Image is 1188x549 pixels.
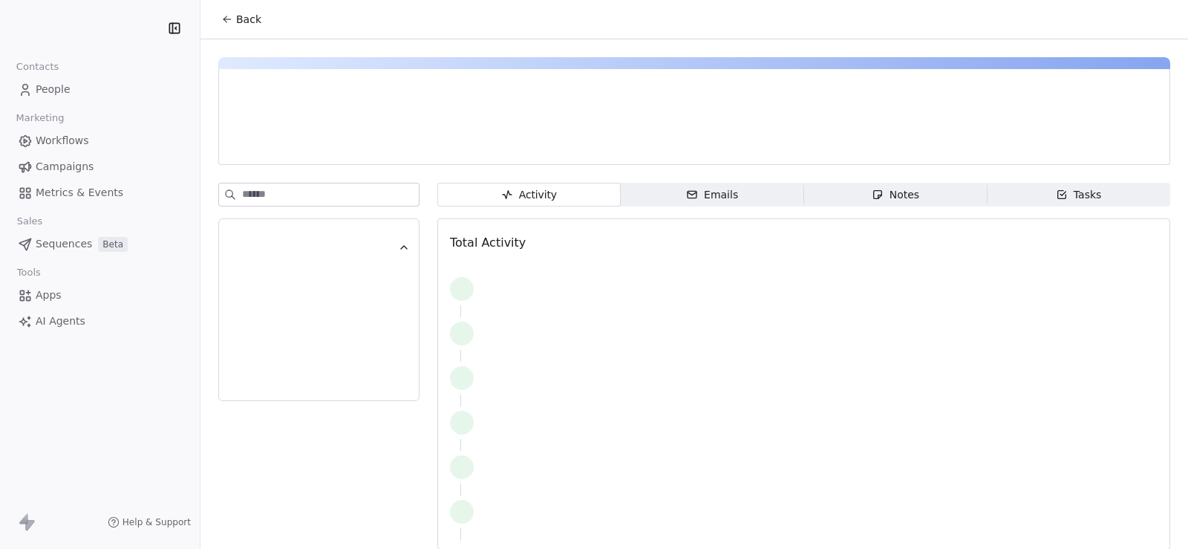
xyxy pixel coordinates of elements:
div: Tasks [1056,187,1102,203]
span: Sales [10,210,49,233]
span: AI Agents [36,314,85,329]
span: Tools [10,261,47,284]
a: SequencesBeta [12,232,188,256]
span: Back [236,12,261,27]
a: Campaigns [12,155,188,179]
button: Back [212,6,270,33]
span: Total Activity [450,235,526,250]
span: Metrics & Events [36,185,123,201]
span: Campaigns [36,159,94,175]
a: Workflows [12,129,188,153]
span: Beta [98,237,128,252]
span: Apps [36,288,62,303]
span: People [36,82,71,97]
span: Sequences [36,236,92,252]
span: Help & Support [123,516,191,528]
div: Emails [686,187,738,203]
a: People [12,77,188,102]
div: Notes [872,187,919,203]
a: AI Agents [12,309,188,334]
span: Workflows [36,133,89,149]
span: Contacts [10,56,65,78]
a: Metrics & Events [12,181,188,205]
a: Apps [12,283,188,308]
span: Marketing [10,107,71,129]
a: Help & Support [108,516,191,528]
